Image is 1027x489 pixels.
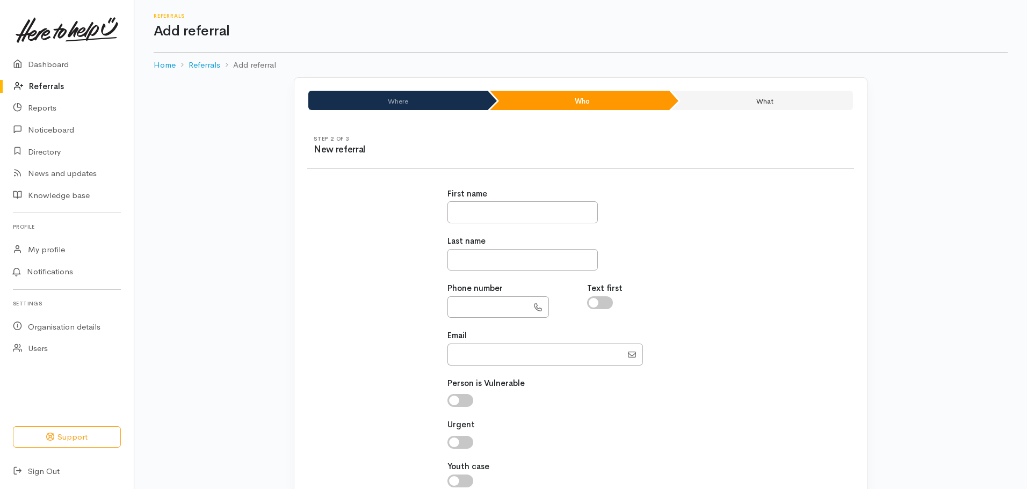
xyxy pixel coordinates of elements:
[447,461,489,473] label: Youth case
[314,145,581,155] h3: New referral
[13,426,121,448] button: Support
[13,220,121,234] h6: Profile
[447,377,525,390] label: Person is Vulnerable
[447,188,487,200] label: First name
[13,296,121,311] h6: Settings
[447,235,486,247] label: Last name
[447,282,503,295] label: Phone number
[314,136,581,142] h6: Step 2 of 3
[154,24,1008,39] h1: Add referral
[154,53,1008,78] nav: breadcrumb
[447,330,467,342] label: Email
[189,59,220,71] a: Referrals
[587,282,623,295] label: Text first
[671,91,853,110] li: What
[154,13,1008,19] h6: Referrals
[447,419,475,431] label: Urgent
[220,59,276,71] li: Add referral
[154,59,176,71] a: Home
[490,91,669,110] li: Who
[308,91,488,110] li: Where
